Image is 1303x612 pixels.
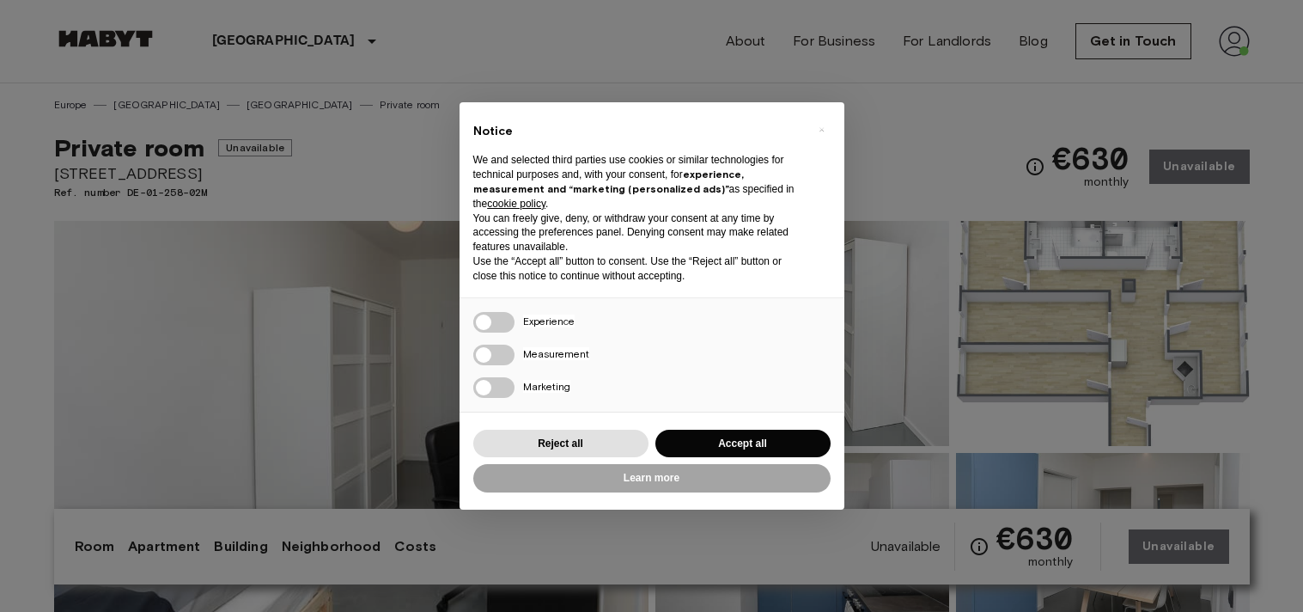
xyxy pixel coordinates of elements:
[473,464,831,493] button: Learn more
[819,119,825,140] span: ×
[473,123,803,140] h2: Notice
[523,380,570,393] span: Marketing
[473,168,744,195] strong: experience, measurement and “marketing (personalized ads)”
[655,430,831,458] button: Accept all
[473,211,803,254] p: You can freely give, deny, or withdraw your consent at any time by accessing the preferences pane...
[487,198,545,210] a: cookie policy
[523,347,589,360] span: Measurement
[473,254,803,284] p: Use the “Accept all” button to consent. Use the “Reject all” button or close this notice to conti...
[808,116,836,144] button: Close this notice
[473,153,803,211] p: We and selected third parties use cookies or similar technologies for technical purposes and, wit...
[523,315,575,327] span: Experience
[473,430,648,458] button: Reject all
